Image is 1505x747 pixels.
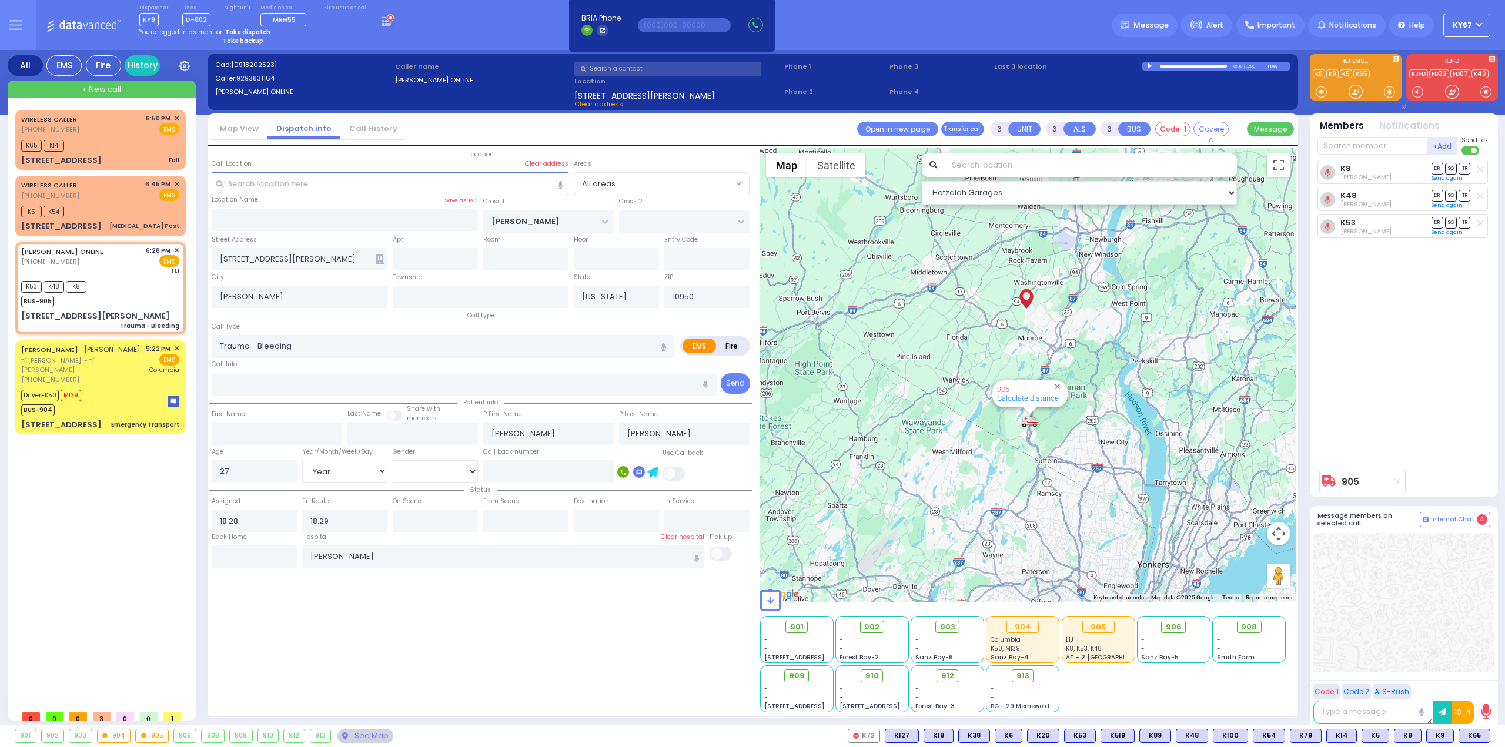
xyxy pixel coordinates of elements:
span: Sanz Bay-6 [915,653,953,662]
span: SO [1445,217,1457,228]
div: Emergency Transport [111,420,179,429]
span: - [840,644,843,653]
span: [PHONE_NUMBER] [21,125,79,134]
button: +Add [1427,137,1458,155]
div: [STREET_ADDRESS][PERSON_NAME] [21,310,170,322]
span: - [764,644,768,653]
button: Message [1247,122,1294,136]
span: KY9 [139,13,159,26]
span: Phone 3 [889,62,991,72]
input: Search location here [212,172,569,195]
span: Columbia [991,635,1021,644]
span: - [1141,635,1145,644]
span: Sanz Bay-4 [991,653,1029,662]
div: BLS [1394,729,1422,743]
label: Cad: [215,60,391,70]
button: Map camera controls [1267,522,1290,545]
span: - [764,693,768,702]
div: 908 [202,729,224,742]
div: BLS [924,729,954,743]
label: Location Name [212,195,258,205]
span: 0 [22,712,40,721]
span: - [915,635,919,644]
span: All areas [582,178,616,190]
strong: Take backup [223,36,263,45]
span: MRH55 [273,15,296,24]
span: EMS [159,255,179,267]
label: First Name [212,410,245,419]
label: Fire units on call [324,5,368,12]
div: BLS [1326,729,1357,743]
span: ✕ [174,246,179,256]
span: BUS-905 [21,296,54,307]
span: 901 [790,621,804,633]
span: 903 [940,621,955,633]
div: K89 [1139,729,1171,743]
span: - [840,635,843,644]
button: Send [721,373,750,394]
span: Hershel Lowy [1340,227,1392,236]
span: [0918202523] [231,60,277,69]
label: Use Callback [663,448,703,458]
img: red-radio-icon.svg [853,733,859,739]
span: K14 [44,140,64,152]
button: Show satellite imagery [807,153,865,177]
label: EMS [683,339,717,353]
span: Send text [1461,136,1490,145]
div: EMS [46,55,82,76]
span: Sanz Bay-5 [1141,653,1179,662]
span: K8 [66,281,86,293]
span: Phone 4 [889,87,991,97]
div: 906 [174,729,196,742]
span: DR [1432,163,1443,174]
span: 0 [46,712,63,721]
label: [PERSON_NAME] ONLINE [395,75,571,85]
span: Columbia [149,366,179,374]
span: EMS [159,123,179,135]
label: Areas [574,159,591,169]
span: Status [464,485,497,494]
span: K53 [21,281,42,293]
label: Clear address [525,159,568,169]
label: KJFD [1406,58,1498,66]
span: Moshe Greenfeld [1340,173,1392,182]
label: KJ EMS... [1310,58,1402,66]
div: BLS [958,729,990,743]
label: P Last Name [619,410,658,419]
div: BLS [1426,729,1454,743]
div: See map [337,729,393,743]
label: Call back number [483,447,539,457]
span: Important [1257,20,1295,31]
div: Trauma - Bleeding [120,321,179,330]
label: Floor [574,235,588,244]
span: K54 [44,206,64,217]
span: - [915,684,919,693]
div: BLS [995,729,1022,743]
button: Covered [1193,122,1229,136]
span: Driver-K50 [21,390,59,401]
span: 0 [140,712,158,721]
input: Search member [1317,137,1427,155]
span: - [991,693,994,702]
label: Apt [393,235,403,244]
a: 905 [1342,477,1359,486]
div: BLS [885,729,919,743]
span: BRIA Phone [581,13,621,24]
label: Township [393,273,422,282]
div: All [8,55,43,76]
label: Location [574,76,780,86]
button: Internal Chat 4 [1420,512,1490,527]
button: 10-4 [1452,701,1474,724]
span: All areas [574,173,733,194]
div: 904 [1006,621,1039,634]
div: 913 [310,729,331,742]
span: 9293831164 [236,73,275,83]
div: Fire [86,55,121,76]
label: Turn off text [1461,145,1480,156]
a: [PERSON_NAME] ONLINE [21,247,103,256]
div: [STREET_ADDRESS] [21,155,102,166]
span: [STREET_ADDRESS][PERSON_NAME] [764,702,875,711]
span: 910 [865,670,879,682]
span: - [1217,644,1220,653]
a: K48 [1340,191,1357,200]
